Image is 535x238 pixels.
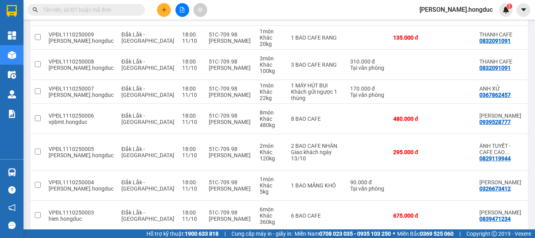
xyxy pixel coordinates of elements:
[479,38,511,44] div: 0832091091
[479,179,521,185] div: THU VÂN
[291,82,342,89] div: 1 MÁY HÚT BỤI
[260,182,283,189] div: Khác
[179,7,185,13] span: file-add
[350,92,385,98] div: Tại văn phòng
[350,85,385,92] div: 170.000 đ
[260,95,283,101] div: 22 kg
[397,229,454,238] span: Miền Bắc
[182,185,201,192] div: 11/10
[209,179,252,185] div: 51C-709.98
[507,4,512,9] sup: 1
[182,85,201,92] div: 18:00
[121,85,174,98] span: Đắk Lắk - [GEOGRAPHIC_DATA]
[260,28,283,35] div: 1 món
[8,186,16,194] span: question-circle
[260,176,283,182] div: 1 món
[43,5,136,14] input: Tìm tên, số ĐT hoặc mã đơn
[49,113,114,119] div: VPĐL1110250006
[260,116,283,122] div: Khác
[260,109,283,116] div: 8 món
[479,58,521,65] div: THANH CAFE
[291,116,342,122] div: 8 BAO CAFE
[520,6,527,13] span: caret-down
[182,113,201,119] div: 18:00
[393,149,432,155] div: 295.000 đ
[209,185,252,192] div: [PERSON_NAME]
[8,51,16,59] img: warehouse-icon
[49,38,114,44] div: luan.hongduc
[393,232,395,235] span: ⚪️
[291,35,342,41] div: 1 BAO CAFE RANG
[182,146,201,152] div: 18:00
[420,231,454,237] strong: 0369 525 060
[224,229,226,238] span: |
[260,143,283,149] div: 2 món
[260,89,283,95] div: Khác
[182,92,201,98] div: 11/10
[393,116,432,122] div: 480.000 đ
[182,31,201,38] div: 18:00
[161,7,167,13] span: plus
[197,7,203,13] span: aim
[479,155,511,162] div: 0829119944
[182,58,201,65] div: 18:00
[209,92,252,98] div: [PERSON_NAME]
[182,179,201,185] div: 18:00
[260,68,283,74] div: 100 kg
[182,209,201,216] div: 18:00
[209,31,252,38] div: 51C-709.98
[182,119,201,125] div: 11/10
[291,89,342,101] div: Khách gửi ngược 1 thùng
[260,206,283,213] div: 6 món
[209,58,252,65] div: 51C-709.98
[260,189,283,195] div: 5 kg
[291,149,342,162] div: Giao khách ngày 13/10
[350,58,385,65] div: 310.000 đ
[209,85,252,92] div: 51C-709.98
[479,31,521,38] div: THANH CAFE
[260,55,283,62] div: 3 món
[182,65,201,71] div: 11/10
[49,216,114,222] div: hien.hongduc
[231,229,293,238] span: Cung cấp máy in - giấy in:
[291,143,342,149] div: 2 BAO CAFE NHÂN
[8,31,16,40] img: dashboard-icon
[33,7,38,13] span: search
[182,38,201,44] div: 11/10
[121,113,174,125] span: Đắk Lắk - [GEOGRAPHIC_DATA]
[209,113,252,119] div: 51C-709.98
[508,4,511,9] span: 1
[49,92,114,98] div: luan.hongduc
[260,82,283,89] div: 1 món
[49,209,114,216] div: VPĐL1110250003
[209,65,252,71] div: [PERSON_NAME]
[49,58,114,65] div: VPĐL1110250008
[413,5,499,15] span: [PERSON_NAME].hongduc
[182,152,201,158] div: 11/10
[505,149,510,155] span: ...
[291,182,342,189] div: 1 BAO MĂNG KHÔ
[49,31,114,38] div: VPĐL1110250009
[185,231,219,237] strong: 1900 633 818
[393,213,432,219] div: 675.000 đ
[459,229,461,238] span: |
[209,119,252,125] div: [PERSON_NAME]
[479,216,511,222] div: 0839471234
[121,31,174,44] span: Đắk Lắk - [GEOGRAPHIC_DATA]
[260,62,283,68] div: Khác
[479,92,511,98] div: 0367862457
[8,90,16,98] img: warehouse-icon
[209,38,252,44] div: [PERSON_NAME]
[260,213,283,219] div: Khác
[209,216,252,222] div: [PERSON_NAME]
[146,229,219,238] span: Hỗ trợ kỹ thuật:
[157,3,171,17] button: plus
[260,122,283,128] div: 480 kg
[209,209,252,216] div: 51C-709.98
[121,58,174,71] span: Đắk Lắk - [GEOGRAPHIC_DATA]
[350,65,385,71] div: Tại văn phòng
[350,185,385,192] div: Tại văn phòng
[260,35,283,41] div: Khác
[479,143,521,155] div: ÁNH TUYẾT - CAFE CAO NGUYÊN
[517,3,530,17] button: caret-down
